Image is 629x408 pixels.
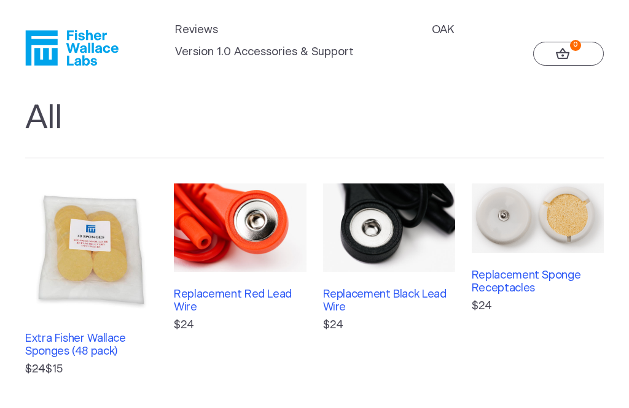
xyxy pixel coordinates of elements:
[323,183,455,272] img: Replacement Black Lead Wire
[570,40,581,51] strong: 0
[472,183,604,252] img: Replacement Sponge Receptacles
[25,183,157,315] img: Extra Fisher Wallace Sponges (48 pack)
[25,30,119,66] a: Fisher Wallace
[25,361,157,378] p: $15
[174,183,306,378] a: Replacement Red Lead Wire$24
[25,333,157,359] h3: Extra Fisher Wallace Sponges (48 pack)
[174,183,306,272] img: Replacement Red Lead Wire
[323,317,455,334] p: $24
[25,183,157,378] a: Extra Fisher Wallace Sponges (48 pack) $24$15
[533,42,604,66] a: 0
[174,288,306,315] h3: Replacement Red Lead Wire
[323,183,455,378] a: Replacement Black Lead Wire$24
[472,183,604,378] a: Replacement Sponge Receptacles$24
[174,317,306,334] p: $24
[472,298,604,315] p: $24
[25,364,45,375] s: $24
[175,44,354,61] a: Version 1.0 Accessories & Support
[25,99,604,158] h1: All
[432,22,454,39] a: OAK
[175,22,218,39] a: Reviews
[323,288,455,315] h3: Replacement Black Lead Wire
[472,269,604,296] h3: Replacement Sponge Receptacles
